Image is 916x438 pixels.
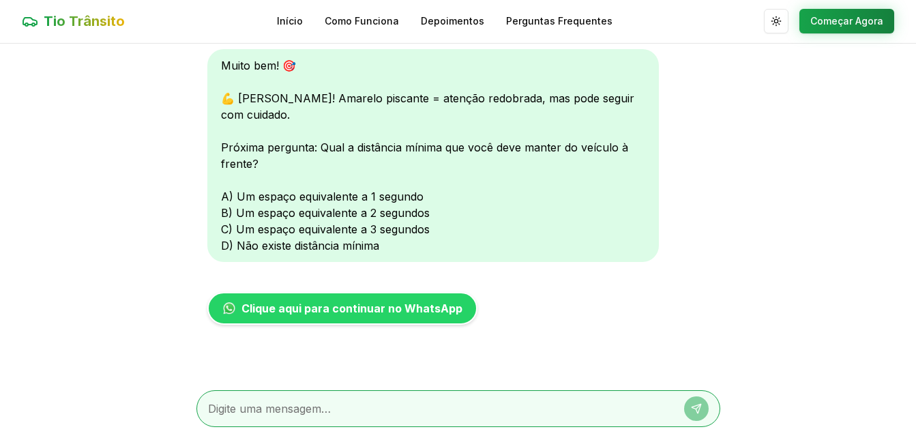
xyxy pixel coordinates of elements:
[22,12,125,31] a: Tio Trânsito
[44,12,125,31] span: Tio Trânsito
[799,9,894,33] button: Começar Agora
[325,14,399,28] a: Como Funciona
[207,292,477,325] a: Clique aqui para continuar no WhatsApp
[207,49,659,262] div: Muito bem! 🎯 💪 [PERSON_NAME]! Amarelo piscante = atenção redobrada, mas pode seguir com cuidado. ...
[241,300,462,317] span: Clique aqui para continuar no WhatsApp
[421,14,484,28] a: Depoimentos
[277,14,303,28] a: Início
[506,14,612,28] a: Perguntas Frequentes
